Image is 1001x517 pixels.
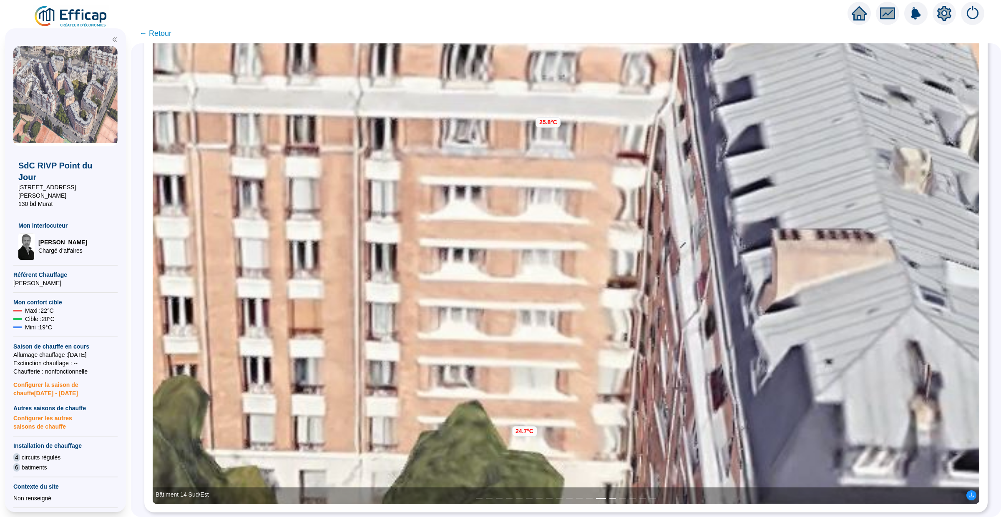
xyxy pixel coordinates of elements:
[649,498,656,499] button: 18
[852,6,867,21] span: home
[13,404,118,412] span: Autres saisons de chauffe
[13,271,118,279] span: Référent Chauffage
[586,498,593,499] button: 12
[13,376,118,397] span: Configurer la saison de chauffe [DATE] - [DATE]
[25,315,55,323] span: Cible : 20 °C
[13,342,118,351] span: Saison de chauffe en cours
[13,494,118,502] div: Non renseigné
[968,492,974,498] span: download
[629,498,636,499] button: 16
[18,183,113,200] span: [STREET_ADDRESS][PERSON_NAME]
[476,498,483,499] button: 1
[539,119,557,125] strong: 25.8°C
[576,498,583,499] button: 11
[904,2,928,25] img: alerts
[25,323,52,331] span: Mini : 19 °C
[13,453,20,462] span: 4
[13,482,118,491] span: Contexte du site
[566,498,573,499] button: 10
[139,28,171,39] span: ← Retour
[25,306,54,315] span: Maxi : 22 °C
[156,490,209,501] span: Bâtiment 14 Sud/Est
[619,498,626,499] button: 15
[639,498,646,499] button: 17
[13,351,118,359] span: Allumage chauffage : [DATE]
[13,442,118,450] span: Installation de chauffage
[880,6,895,21] span: fund
[13,298,118,306] span: Mon confort cible
[112,37,118,43] span: double-left
[33,5,109,28] img: efficap energie logo
[13,279,118,287] span: [PERSON_NAME]
[496,498,503,499] button: 3
[13,412,118,431] span: Configurer les autres saisons de chauffe
[22,453,60,462] span: circuits régulés
[536,498,543,499] button: 7
[13,359,118,367] span: Exctinction chauffage : --
[609,498,616,499] button: 14
[546,498,553,499] button: 8
[516,498,523,499] button: 5
[526,498,533,499] button: 6
[38,238,87,246] span: [PERSON_NAME]
[18,221,113,230] span: Mon interlocuteur
[556,498,563,499] button: 9
[18,233,35,260] img: Chargé d'affaires
[22,463,47,472] span: batiments
[506,498,513,499] button: 4
[38,246,87,255] span: Chargé d'affaires
[18,160,113,183] span: SdC RIVP Point du Jour
[13,463,20,472] span: 6
[13,367,118,376] span: Chaufferie : non fonctionnelle
[937,6,952,21] span: setting
[486,498,493,499] button: 2
[18,200,113,208] span: 130 bd Murat
[961,2,984,25] img: alerts
[516,428,533,434] strong: 24.7°C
